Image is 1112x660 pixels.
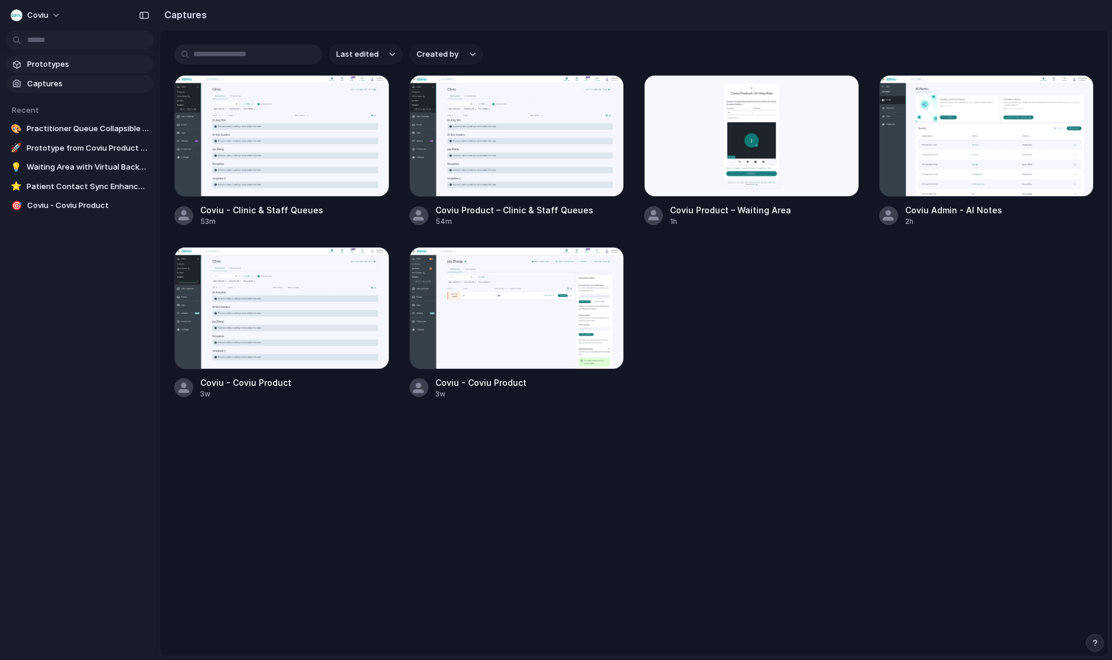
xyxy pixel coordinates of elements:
[670,216,859,227] div: 1h
[905,204,1094,216] span: Coviu Admin - AI Notes
[27,9,48,21] span: Coviu
[670,204,859,216] span: Coviu Product – Waiting Area
[12,105,39,115] span: Recent
[27,78,149,90] span: Captures
[417,48,459,60] span: Created by
[6,120,154,138] a: 🎨Practitioner Queue Collapsible View
[6,139,154,157] a: 🚀Prototype from Coviu Product – Clinic & Staff Queues
[6,75,154,93] a: Captures
[11,161,22,173] div: 💡
[11,200,22,212] div: 🎯
[11,142,22,154] div: 🚀
[6,56,154,73] a: Prototypes
[435,389,625,399] div: 3w
[6,197,154,214] a: 🎯Coviu - Coviu Product
[27,58,149,70] span: Prototypes
[435,376,625,389] span: Coviu - Coviu Product
[200,216,389,227] div: 53m
[27,181,149,193] span: Patient Contact Sync Enhancement
[11,123,22,135] div: 🎨
[27,142,149,154] span: Prototype from Coviu Product – Clinic & Staff Queues
[27,123,149,135] span: Practitioner Queue Collapsible View
[200,389,389,399] div: 3w
[160,8,207,22] h2: Captures
[27,161,149,173] span: Waiting Area with Virtual Backgrounds Icon
[27,200,149,212] span: Coviu - Coviu Product
[435,204,625,216] span: Coviu Product – Clinic & Staff Queues
[329,44,402,64] button: Last edited
[200,204,389,216] span: Coviu - Clinic & Staff Queues
[6,6,67,25] button: Coviu
[6,178,154,196] a: ⭐Patient Contact Sync Enhancement
[6,158,154,176] a: 💡Waiting Area with Virtual Backgrounds Icon
[11,181,22,193] div: ⭐
[409,44,483,64] button: Created by
[905,216,1094,227] div: 2h
[200,376,389,389] span: Coviu - Coviu Product
[336,48,379,60] span: Last edited
[435,216,625,227] div: 54m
